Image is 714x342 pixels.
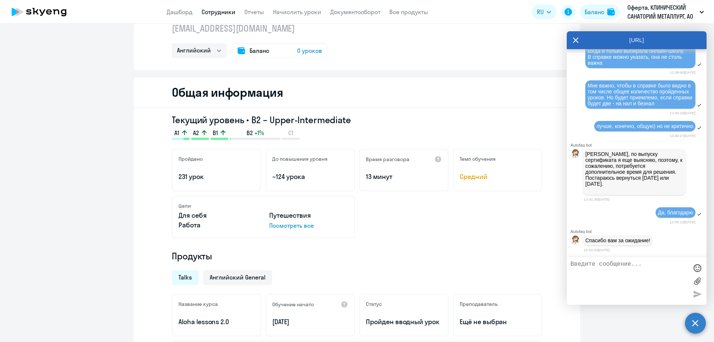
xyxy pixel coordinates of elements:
p: [DATE] [272,317,348,327]
span: C1 [288,129,293,137]
h2: Общая информация [172,85,283,100]
a: Отчеты [244,8,264,16]
time: 12:50:12[DATE] [670,220,695,224]
h3: Текущий уровень • B2 – Upper-Intermediate [172,114,542,126]
img: balance [607,8,615,16]
p: Для себя [178,211,257,220]
img: bot avatar [571,236,580,246]
h4: Продукты [172,250,542,262]
span: 0 уроков [297,46,322,55]
h5: Статус [366,301,382,307]
img: bot avatar [571,149,580,160]
h5: Темп обучения [460,156,496,162]
a: Все продукты [389,8,428,16]
p: Работа [178,220,257,230]
p: Пройден вводный урок [366,317,442,327]
p: [PERSON_NAME], по выпуску сертификата я еще выясняю, поэтому, к сожалению, потребуется дополнител... [585,151,684,193]
span: Talks [178,273,192,281]
p: [EMAIL_ADDRESS][DOMAIN_NAME] [172,22,327,34]
a: Начислить уроки [273,8,321,16]
time: 12:39:00[DATE] [670,70,695,74]
span: A2 [193,129,199,137]
a: Сотрудники [202,8,235,16]
h5: Цели [178,202,191,209]
div: Autofaq bot [570,229,707,234]
span: Средний [460,172,535,182]
h5: До повышения уровня [272,156,328,162]
span: Мне бы хотелось получить все-таки сертификат, как мне обещали менеджеры, когда я только выбирала ... [588,36,692,66]
span: Английский General [210,273,266,281]
span: B2 [247,129,253,137]
time: 12:41:30[DATE] [584,197,610,201]
button: RU [532,4,556,19]
p: Оферта, КЛИНИЧЕСКИЙ САНАТОРИЙ МЕТАЛЛУРГ, АО [627,3,697,21]
h5: Пройдено [178,156,203,162]
p: 231 урок [178,172,254,182]
div: Баланс [585,7,604,16]
p: ~124 урока [272,172,348,182]
div: Autofaq bot [570,143,707,147]
p: Aloha lessons 2.0 [178,317,254,327]
h5: Преподаватель [460,301,498,307]
span: лучше, конечно, общую) но не критично [596,123,693,129]
time: 12:51:03[DATE] [584,248,610,252]
span: Мне важно, чтобы в справке было видно в том числе общее количество пройденных уроков. Но будет пр... [588,83,694,106]
span: A1 [174,129,179,137]
p: 13 минут [366,172,442,182]
h5: Название курса [178,301,218,307]
button: Оферта, КЛИНИЧЕСКИЙ САНАТОРИЙ МЕТАЛЛУРГ, АО [624,3,708,21]
p: Спасибо вам за ожидание! [585,237,650,243]
time: 12:40:27[DATE] [670,134,695,138]
a: Дашборд [167,8,193,16]
time: 12:40:16[DATE] [670,111,695,115]
span: RU [537,7,544,16]
p: Путешествия [269,211,348,220]
h5: Время разговора [366,156,409,163]
span: Баланс [250,46,269,55]
h5: Обучение начато [272,301,314,308]
p: Посмотреть все [269,221,348,230]
p: Ещё не выбран [460,317,535,327]
span: +1% [254,129,264,137]
a: Документооборот [330,8,380,16]
span: B1 [213,129,218,137]
span: Да, благодарю [658,210,693,215]
label: Лимит 10 файлов [692,275,703,287]
button: Балансbalance [580,4,619,19]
